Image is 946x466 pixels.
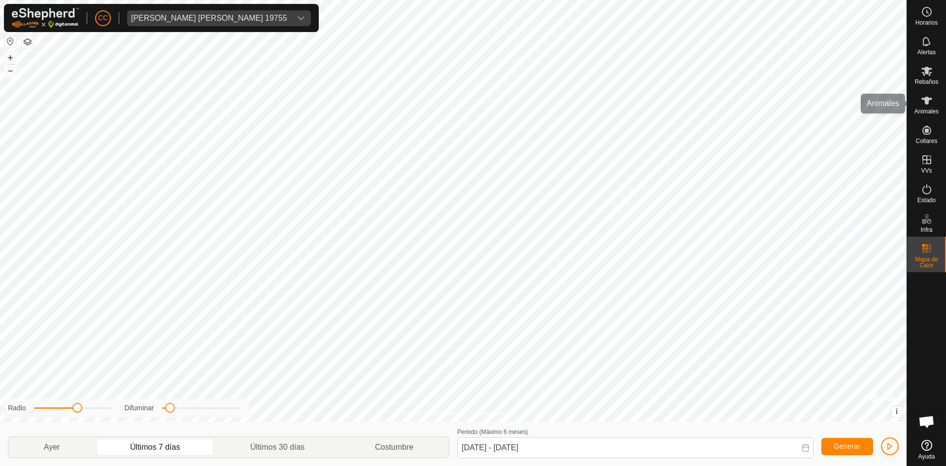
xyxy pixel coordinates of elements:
span: Horarios [915,20,938,26]
span: Alertas [917,49,936,55]
span: Collares [915,138,937,144]
label: Periodo (Máximo 6 meses) [457,429,528,435]
span: Ayuda [918,454,935,460]
span: Últimos 30 días [250,441,304,453]
div: [PERSON_NAME] [PERSON_NAME] 19755 [131,14,287,22]
a: Contáctenos [471,409,504,418]
img: Logo Gallagher [12,8,79,28]
button: i [891,406,902,417]
span: Ayer [44,441,60,453]
span: Generar [834,442,861,450]
span: Ana Isabel De La Iglesia Gutierrez 19755 [127,10,291,26]
a: Política de Privacidad [403,409,459,418]
span: Infra [920,227,932,233]
button: + [4,52,16,64]
span: Costumbre [375,441,413,453]
span: VVs [921,168,932,174]
span: Animales [914,108,939,114]
a: Ayuda [907,436,946,464]
div: dropdown trigger [291,10,311,26]
span: i [896,407,898,416]
label: Difuminar [125,403,154,413]
button: Restablecer Mapa [4,36,16,47]
span: Estado [917,197,936,203]
a: Chat abierto [912,407,942,436]
button: Capas del Mapa [22,36,34,48]
span: Últimos 7 días [130,441,180,453]
span: CC [98,13,108,23]
button: – [4,65,16,76]
span: Mapa de Calor [910,256,944,268]
button: Generar [821,438,873,455]
label: Radio [8,403,26,413]
span: Rebaños [914,79,938,85]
